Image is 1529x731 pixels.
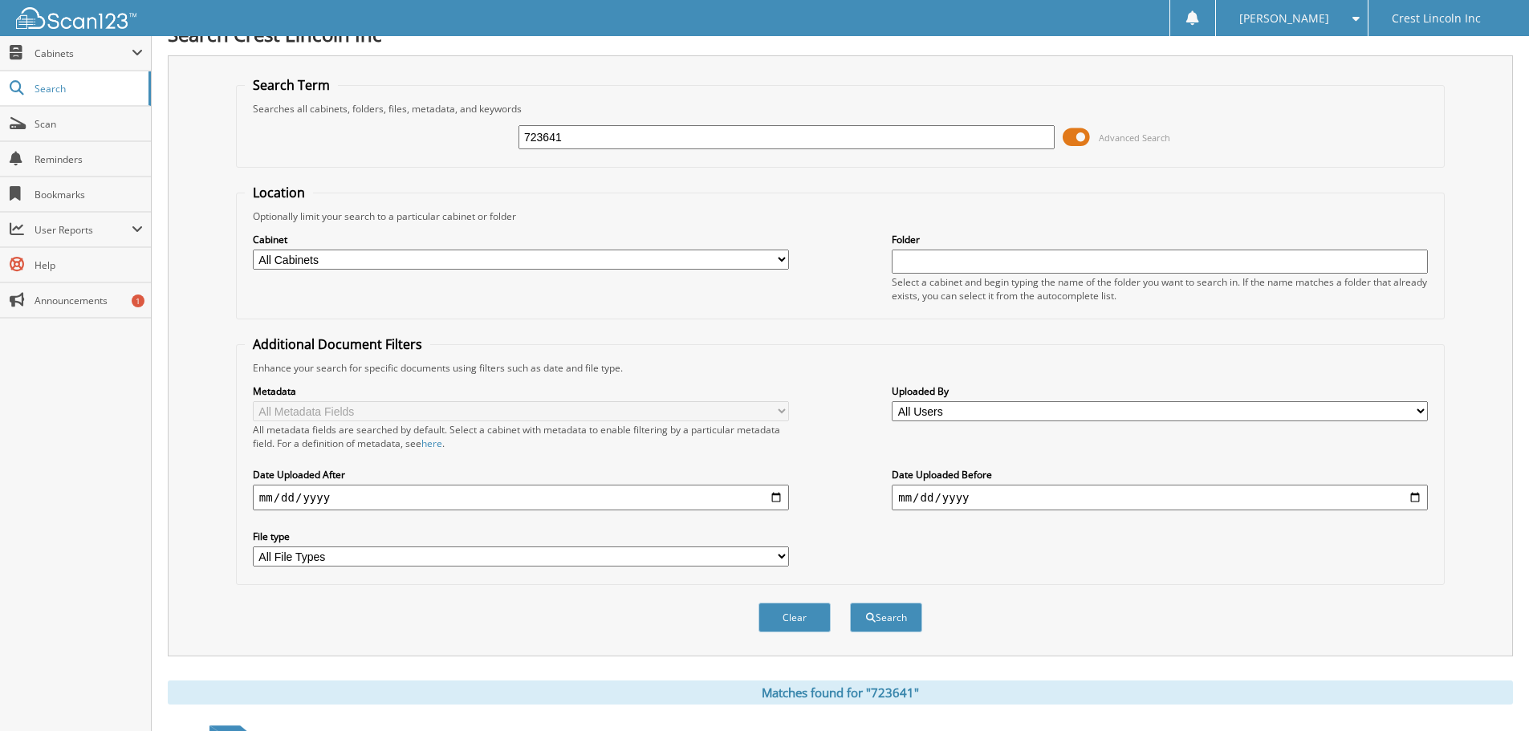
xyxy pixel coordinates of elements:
[35,152,143,166] span: Reminders
[35,117,143,131] span: Scan
[892,233,1428,246] label: Folder
[892,468,1428,481] label: Date Uploaded Before
[1239,14,1329,23] span: [PERSON_NAME]
[253,530,789,543] label: File type
[245,209,1436,223] div: Optionally limit your search to a particular cabinet or folder
[253,384,789,398] label: Metadata
[35,47,132,60] span: Cabinets
[253,485,789,510] input: start
[253,233,789,246] label: Cabinet
[168,680,1513,705] div: Matches found for "723641"
[253,468,789,481] label: Date Uploaded After
[35,258,143,272] span: Help
[245,102,1436,116] div: Searches all cabinets, folders, files, metadata, and keywords
[850,603,922,632] button: Search
[35,82,140,95] span: Search
[1392,14,1481,23] span: Crest Lincoln Inc
[421,437,442,450] a: here
[35,294,143,307] span: Announcements
[1099,132,1170,144] span: Advanced Search
[16,7,136,29] img: scan123-logo-white.svg
[245,76,338,94] legend: Search Term
[758,603,831,632] button: Clear
[35,188,143,201] span: Bookmarks
[245,335,430,353] legend: Additional Document Filters
[892,275,1428,303] div: Select a cabinet and begin typing the name of the folder you want to search in. If the name match...
[35,223,132,237] span: User Reports
[892,384,1428,398] label: Uploaded By
[245,361,1436,375] div: Enhance your search for specific documents using filters such as date and file type.
[253,423,789,450] div: All metadata fields are searched by default. Select a cabinet with metadata to enable filtering b...
[245,184,313,201] legend: Location
[132,294,144,307] div: 1
[892,485,1428,510] input: end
